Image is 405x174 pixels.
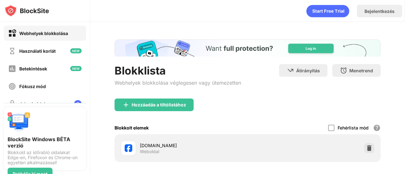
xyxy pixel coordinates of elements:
[19,48,56,54] font: Használati korlát
[19,101,52,107] font: Jelszóvédelem
[115,80,241,86] font: Webhelyek blokkolása véglegesen vagy ütemezetten
[140,143,177,148] font: [DOMAIN_NAME]
[132,102,186,107] font: Hozzáadás a tiltólistához
[115,39,381,57] iframe: Banner
[8,29,16,37] img: block-on.svg
[125,144,132,152] img: favicons
[19,84,46,89] font: Fókusz mód
[115,125,149,130] font: Blokkolt elemek
[296,68,320,73] font: Átirányítás
[349,68,373,73] font: Menetrend
[115,64,166,77] font: Blokklista
[338,125,369,130] font: Fehérlista mód
[8,150,78,165] font: Blokkold az időrabló oldalakat Edge-en, Firefoxon és Chrome-on egyetlen alkalmazással!
[19,31,68,36] font: Webhelyek blokkolása
[70,48,82,53] img: new-icon.svg
[8,136,70,149] font: BlockSite Windows BÉTA verzió
[74,100,82,108] img: lock-menu.svg
[4,4,49,17] img: logo-blocksite.svg
[8,65,16,73] img: insights-off.svg
[70,66,82,71] img: new-icon.svg
[140,149,159,154] font: Weboldal
[8,82,16,90] img: focus-off.svg
[8,100,16,108] img: password-protection-off.svg
[306,5,349,17] div: animáció
[8,47,16,55] img: time-usage-off.svg
[364,9,395,14] font: Bejelentkezés
[19,66,47,71] font: Betekintések
[8,111,30,134] img: push-desktop.svg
